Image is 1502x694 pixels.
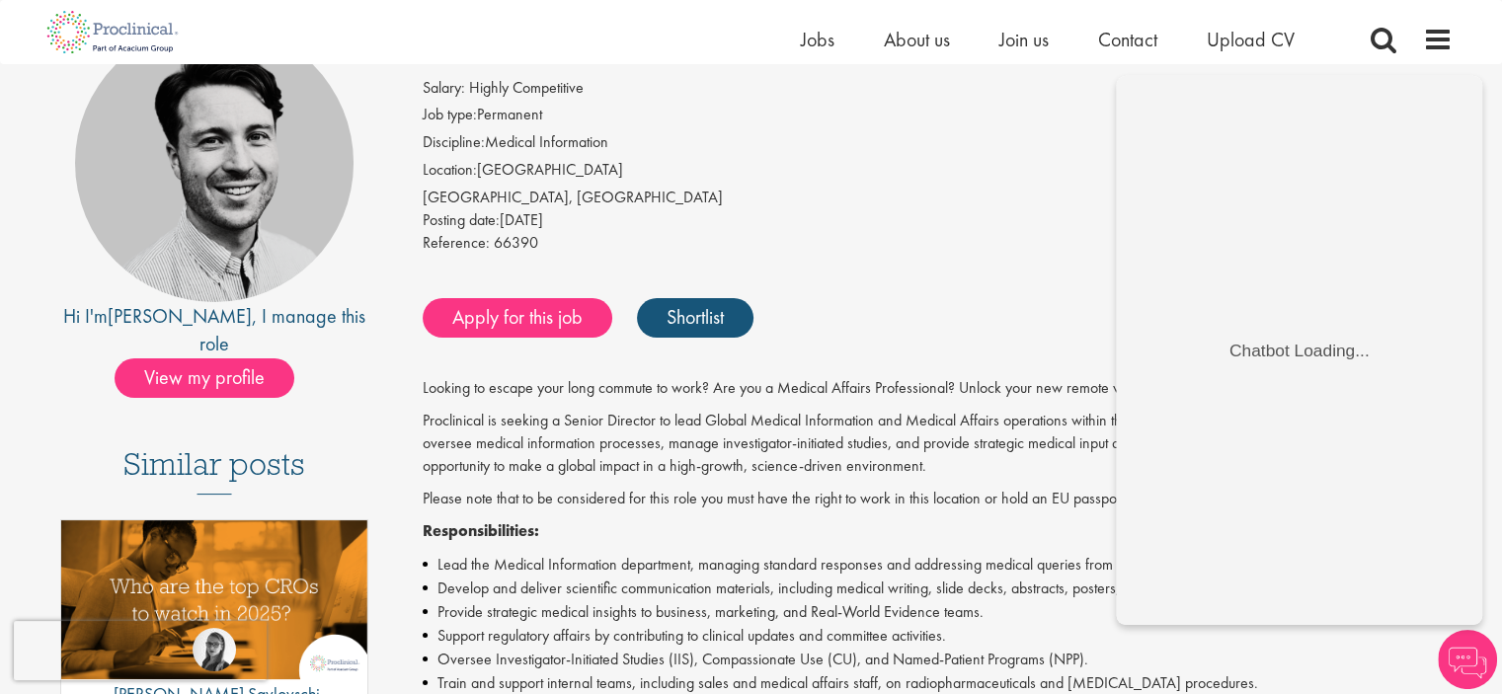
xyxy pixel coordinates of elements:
[423,577,1453,600] li: Develop and deliver scientific communication materials, including medical writing, slide decks, a...
[423,209,1453,232] div: [DATE]
[423,600,1453,624] li: Provide strategic medical insights to business, marketing, and Real-World Evidence teams.
[423,159,477,182] label: Location:
[423,104,1453,131] li: Permanent
[14,621,267,680] iframe: reCAPTCHA
[423,377,1453,400] p: Looking to escape your long commute to work? Are you a Medical Affairs Professional? Unlock your ...
[423,648,1453,671] li: Oversee Investigator-Initiated Studies (IIS), Compassionate Use (CU), and Named-Patient Programs ...
[1207,27,1295,52] a: Upload CV
[115,362,314,388] a: View my profile
[423,131,1453,159] li: Medical Information
[61,520,368,679] img: Top 10 CROs 2025 | Proclinical
[423,187,1453,209] div: [GEOGRAPHIC_DATA], [GEOGRAPHIC_DATA]
[423,488,1453,510] p: Please note that to be considered for this role you must have the right to work in this location ...
[423,410,1453,478] p: Proclinical is seeking a Senior Director to lead Global Medical Information and Medical Affairs o...
[1438,630,1497,689] img: Chatbot
[423,553,1453,577] li: Lead the Medical Information department, managing standard responses and addressing medical queri...
[123,447,305,495] h3: Similar posts
[423,104,477,126] label: Job type:
[423,520,539,541] strong: Responsibilities:
[999,27,1049,52] a: Join us
[423,624,1453,648] li: Support regulatory affairs by contributing to clinical updates and committee activities.
[423,232,490,255] label: Reference:
[118,275,263,296] div: Chatbot Loading...
[115,358,294,398] span: View my profile
[108,303,252,329] a: [PERSON_NAME]
[637,298,753,338] a: Shortlist
[423,77,465,100] label: Salary:
[469,77,584,98] span: Highly Competitive
[801,27,834,52] a: Jobs
[884,27,950,52] a: About us
[50,302,379,358] div: Hi I'm , I manage this role
[423,159,1453,187] li: [GEOGRAPHIC_DATA]
[1098,27,1157,52] a: Contact
[423,298,612,338] a: Apply for this job
[75,24,354,302] img: imeage of recruiter Thomas Pinnock
[494,232,538,253] span: 66390
[423,209,500,230] span: Posting date:
[423,131,485,154] label: Discipline:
